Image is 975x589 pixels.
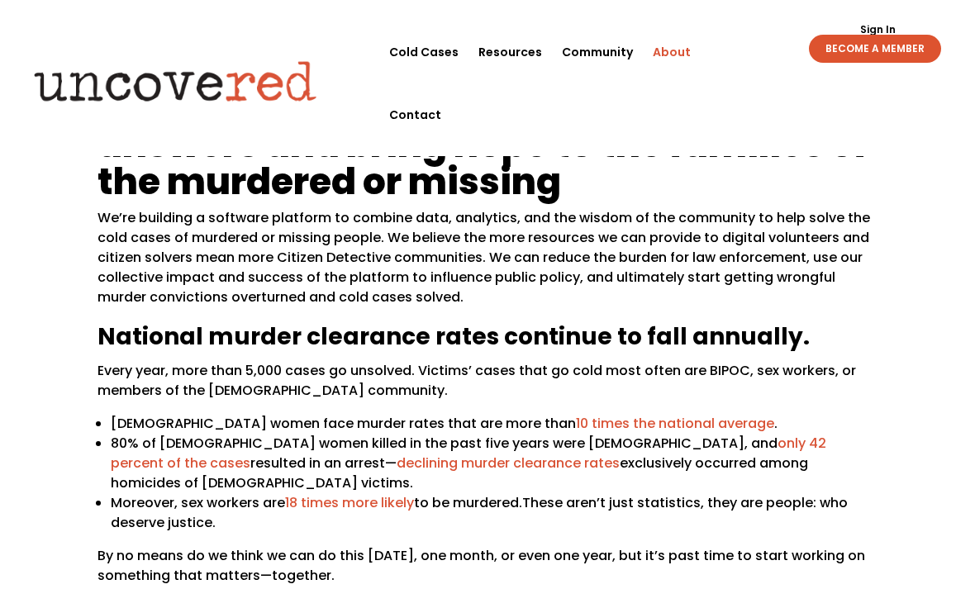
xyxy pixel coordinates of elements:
[21,50,331,112] img: Uncovered logo
[97,361,856,400] span: Every year, more than 5,000 cases go unsolved. Victims’ cases that go cold most often are BIPOC, ...
[389,21,459,83] a: Cold Cases
[851,25,905,35] a: Sign In
[478,21,542,83] a: Resources
[111,434,826,492] span: 80% of [DEMOGRAPHIC_DATA] women killed in the past five years were [DEMOGRAPHIC_DATA], and result...
[97,546,865,585] span: By no means do we think we can do this [DATE], one month, or even one year, but it’s past time to...
[389,83,441,146] a: Contact
[285,493,414,512] a: 18 times more likely
[809,35,941,63] a: BECOME A MEMBER
[97,321,810,353] span: National murder clearance rates continue to fall annually.
[97,208,877,321] p: We’re building a software platform to combine data, analytics, and the wisdom of the community to...
[111,414,778,433] span: [DEMOGRAPHIC_DATA] women face murder rates that are more than .
[111,493,848,532] span: These aren’t just statistics, they are people: who deserve justice.
[576,414,774,433] a: 10 times the national average
[562,21,633,83] a: Community
[653,21,691,83] a: About
[111,493,522,512] span: Moreover, sex workers are to be murdered.
[397,454,620,473] a: declining murder clearance rates
[111,434,826,473] a: only 42 percent of the cases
